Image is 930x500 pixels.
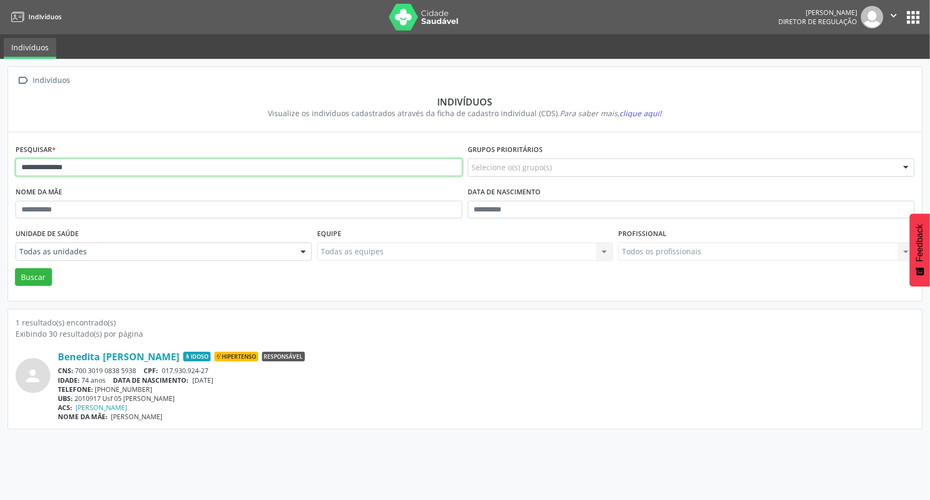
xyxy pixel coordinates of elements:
span: UBS: [58,394,73,403]
span: Selecione o(s) grupo(s) [471,162,552,173]
span: Diretor de regulação [778,17,857,26]
label: Equipe [317,226,341,243]
label: Data de nascimento [468,184,541,201]
button:  [883,6,904,28]
span: TELEFONE: [58,385,93,394]
span: IDADE: [58,376,80,385]
span: CNS: [58,366,73,375]
div: Visualize os indivíduos cadastrados através da ficha de cadastro individual (CDS). [23,108,907,119]
div: [PERSON_NAME] [778,8,857,17]
div: [PHONE_NUMBER] [58,385,914,394]
label: Grupos prioritários [468,142,543,158]
span: Idoso [183,352,211,361]
a: Benedita [PERSON_NAME] [58,351,179,362]
label: Unidade de saúde [16,226,79,243]
span: ACS: [58,403,72,412]
span: CPF: [144,366,159,375]
i: Para saber mais, [560,108,662,118]
span: Indivíduos [28,12,62,21]
label: Pesquisar [16,142,56,158]
div: Indivíduos [31,73,72,88]
a:  Indivíduos [16,73,72,88]
a: Indivíduos [4,38,56,59]
i: person [24,366,43,385]
span: [PERSON_NAME] [111,412,163,421]
button: Feedback - Mostrar pesquisa [910,214,930,286]
div: Indivíduos [23,96,907,108]
span: clique aqui! [620,108,662,118]
a: [PERSON_NAME] [76,403,127,412]
span: Responsável [262,352,305,361]
button: Buscar [15,268,52,286]
label: Nome da mãe [16,184,62,201]
i:  [888,10,899,21]
label: Profissional [618,226,666,243]
div: Exibindo 30 resultado(s) por página [16,328,914,339]
div: 74 anos [58,376,914,385]
div: 2010917 Usf 05 [PERSON_NAME] [58,394,914,403]
span: Feedback [915,224,925,262]
button: apps [904,8,922,27]
span: NOME DA MÃE: [58,412,108,421]
span: [DATE] [192,376,213,385]
span: Todas as unidades [19,246,290,257]
span: Hipertenso [214,352,258,361]
span: DATA DE NASCIMENTO: [114,376,189,385]
span: 017.930.924-27 [162,366,208,375]
a: Indivíduos [7,8,62,26]
div: 700 3019 0838 5938 [58,366,914,375]
img: img [861,6,883,28]
i:  [16,73,31,88]
div: 1 resultado(s) encontrado(s) [16,317,914,328]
